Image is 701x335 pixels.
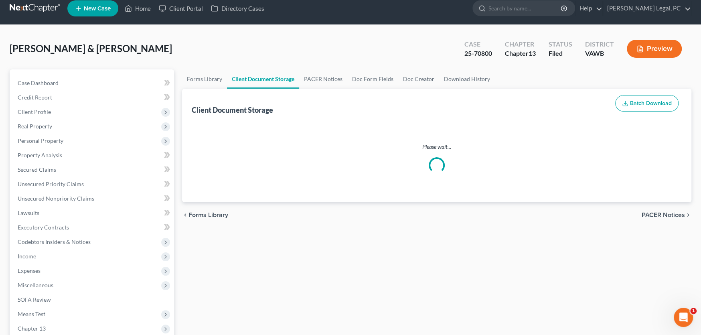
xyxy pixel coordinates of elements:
span: Means Test [18,311,45,317]
a: Help [575,1,602,16]
span: Chapter 13 [18,325,46,332]
span: Credit Report [18,94,52,101]
a: Lawsuits [11,206,174,220]
a: SOFA Review [11,292,174,307]
span: Executory Contracts [18,224,69,231]
span: PACER Notices [642,212,685,218]
input: Search by name... [488,1,562,16]
a: Case Dashboard [11,76,174,90]
a: Client Document Storage [227,69,299,89]
a: Client Portal [155,1,207,16]
span: Client Profile [18,108,51,115]
span: 13 [529,49,536,57]
i: chevron_right [685,212,691,218]
a: Doc Form Fields [347,69,398,89]
span: New Case [84,6,111,12]
button: PACER Notices chevron_right [642,212,691,218]
a: Directory Cases [207,1,268,16]
span: Unsecured Priority Claims [18,181,84,187]
a: Doc Creator [398,69,439,89]
a: [PERSON_NAME] Legal, PC [603,1,691,16]
span: Codebtors Insiders & Notices [18,238,91,245]
a: Executory Contracts [11,220,174,235]
div: Chapter [505,49,536,58]
button: Preview [627,40,682,58]
div: Chapter [505,40,536,49]
span: Income [18,253,36,260]
a: Unsecured Nonpriority Claims [11,191,174,206]
iframe: Intercom live chat [674,308,693,327]
div: Case [464,40,492,49]
span: Miscellaneous [18,282,53,288]
div: 25-70800 [464,49,492,58]
span: Secured Claims [18,166,56,173]
a: PACER Notices [299,69,347,89]
button: chevron_left Forms Library [182,212,228,218]
div: Client Document Storage [192,105,273,115]
a: Home [121,1,155,16]
span: Property Analysis [18,152,62,158]
a: Secured Claims [11,162,174,177]
span: Batch Download [630,100,672,107]
div: Filed [549,49,572,58]
a: Property Analysis [11,148,174,162]
span: Unsecured Nonpriority Claims [18,195,94,202]
i: chevron_left [182,212,188,218]
a: Credit Report [11,90,174,105]
span: Personal Property [18,137,63,144]
span: Forms Library [188,212,228,218]
a: Forms Library [182,69,227,89]
span: Real Property [18,123,52,130]
span: 1 [690,308,697,314]
div: VAWB [585,49,614,58]
span: Expenses [18,267,41,274]
span: [PERSON_NAME] & [PERSON_NAME] [10,43,172,54]
span: Case Dashboard [18,79,59,86]
div: Status [549,40,572,49]
span: Lawsuits [18,209,39,216]
a: Download History [439,69,495,89]
span: SOFA Review [18,296,51,303]
button: Batch Download [615,95,679,112]
div: District [585,40,614,49]
p: Please wait... [193,143,680,151]
a: Unsecured Priority Claims [11,177,174,191]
